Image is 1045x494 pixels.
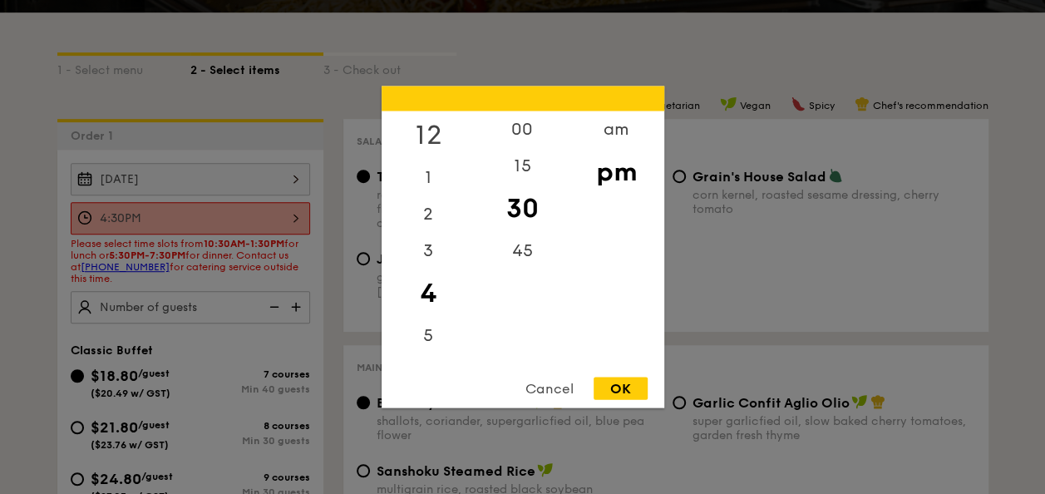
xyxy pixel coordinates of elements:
div: OK [594,378,648,400]
div: am [569,111,663,148]
div: 15 [476,148,569,185]
div: 00 [476,111,569,148]
div: 45 [476,233,569,269]
div: pm [569,148,663,196]
div: 12 [382,111,476,160]
div: Cancel [509,378,590,400]
div: 4 [382,269,476,318]
div: 1 [382,160,476,196]
div: 3 [382,233,476,269]
div: 30 [476,185,569,233]
div: 5 [382,318,476,354]
div: 2 [382,196,476,233]
div: 6 [382,354,476,391]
